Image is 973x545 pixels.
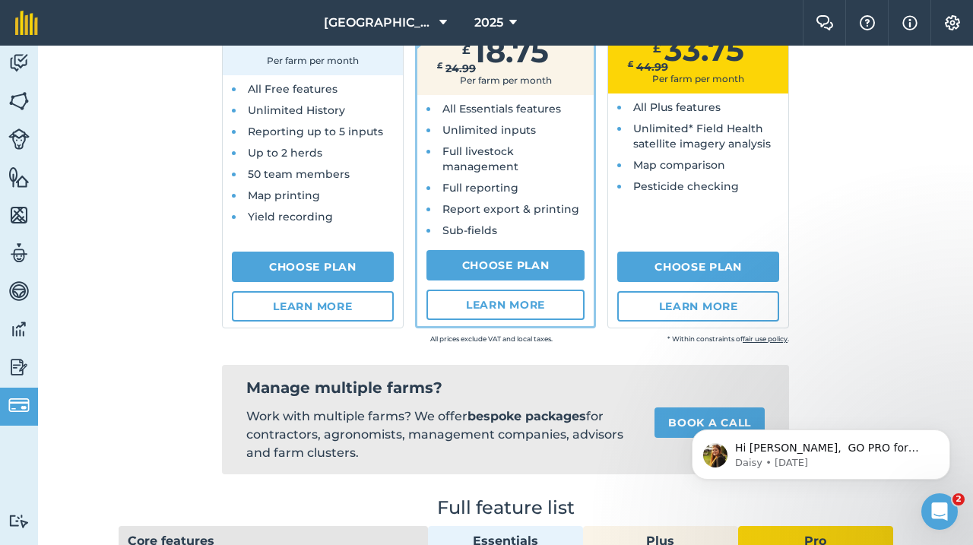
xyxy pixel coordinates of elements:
sup: £ [437,60,442,71]
sup: £ [628,59,633,69]
a: Learn more [426,290,585,320]
span: Unlimited History [248,103,345,117]
img: A question mark icon [858,15,876,30]
img: svg+xml;base64,PD94bWwgdmVyc2lvbj0iMS4wIiBlbmNvZGluZz0idXRmLTgiPz4KPCEtLSBHZW5lcmF0b3I6IEFkb2JlIE... [8,514,30,528]
span: Sub-fields [442,223,497,237]
span: Pesticide checking [633,179,739,193]
img: A cog icon [943,15,962,30]
img: svg+xml;base64,PHN2ZyB4bWxucz0iaHR0cDovL3d3dy53My5vcmcvMjAwMC9zdmciIHdpZHRoPSI1NiIgaGVpZ2h0PSI2MC... [8,90,30,112]
span: £ [653,41,661,55]
span: 50 team members [248,167,350,181]
a: fair use policy [743,334,788,343]
img: svg+xml;base64,PHN2ZyB4bWxucz0iaHR0cDovL3d3dy53My5vcmcvMjAwMC9zdmciIHdpZHRoPSI1NiIgaGVpZ2h0PSI2MC... [8,204,30,227]
span: Report export & printing [442,202,579,216]
span: All Free features [248,82,338,96]
img: svg+xml;base64,PD94bWwgdmVyc2lvbj0iMS4wIiBlbmNvZGluZz0idXRmLTgiPz4KPCEtLSBHZW5lcmF0b3I6IEFkb2JlIE... [8,394,30,416]
img: svg+xml;base64,PD94bWwgdmVyc2lvbj0iMS4wIiBlbmNvZGluZz0idXRmLTgiPz4KPCEtLSBHZW5lcmF0b3I6IEFkb2JlIE... [8,242,30,265]
span: Unlimited* Field Health satellite imagery analysis [633,122,771,151]
span: Up to 2 herds [248,146,322,160]
h2: Full feature list [119,499,893,517]
span: All Essentials features [442,102,561,116]
img: svg+xml;base64,PD94bWwgdmVyc2lvbj0iMS4wIiBlbmNvZGluZz0idXRmLTgiPz4KPCEtLSBHZW5lcmF0b3I6IEFkb2JlIE... [8,52,30,74]
img: svg+xml;base64,PD94bWwgdmVyc2lvbj0iMS4wIiBlbmNvZGluZz0idXRmLTgiPz4KPCEtLSBHZW5lcmF0b3I6IEFkb2JlIE... [8,318,30,341]
span: Per farm per month [652,73,744,84]
span: 2 [952,493,965,505]
img: svg+xml;base64,PD94bWwgdmVyc2lvbj0iMS4wIiBlbmNvZGluZz0idXRmLTgiPz4KPCEtLSBHZW5lcmF0b3I6IEFkb2JlIE... [8,128,30,150]
span: £ [462,43,471,57]
span: Per farm per month [460,74,552,86]
a: Choose Plan [232,252,394,282]
span: 2025 [474,14,503,32]
span: Reporting up to 5 inputs [248,125,383,138]
p: Work with multiple farms? We offer for contractors, agronomists, management companies, advisors a... [246,407,630,462]
a: Choose Plan [426,250,585,280]
small: * Within constraints of . [553,331,789,347]
span: Per farm per month [267,55,359,66]
img: svg+xml;base64,PD94bWwgdmVyc2lvbj0iMS4wIiBlbmNvZGluZz0idXRmLTgiPz4KPCEtLSBHZW5lcmF0b3I6IEFkb2JlIE... [8,356,30,379]
img: svg+xml;base64,PHN2ZyB4bWxucz0iaHR0cDovL3d3dy53My5vcmcvMjAwMC9zdmciIHdpZHRoPSIxNyIgaGVpZ2h0PSIxNy... [902,14,918,32]
img: svg+xml;base64,PD94bWwgdmVyc2lvbj0iMS4wIiBlbmNvZGluZz0idXRmLTgiPz4KPCEtLSBHZW5lcmF0b3I6IEFkb2JlIE... [8,280,30,303]
strong: bespoke packages [467,409,586,423]
h2: Manage multiple farms? [246,377,765,398]
iframe: Intercom live chat [921,493,958,530]
span: [GEOGRAPHIC_DATA] [324,14,433,32]
span: 44.99 [636,60,668,74]
a: Learn more [232,291,394,322]
span: Map comparison [633,158,725,172]
img: svg+xml;base64,PHN2ZyB4bWxucz0iaHR0cDovL3d3dy53My5vcmcvMjAwMC9zdmciIHdpZHRoPSI1NiIgaGVpZ2h0PSI2MC... [8,166,30,189]
img: fieldmargin Logo [15,11,38,35]
a: Choose Plan [617,252,779,282]
iframe: Intercom notifications message [669,398,973,504]
small: All prices exclude VAT and local taxes. [316,331,553,347]
img: Two speech bubbles overlapping with the left bubble in the forefront [816,15,834,30]
span: Yield recording [248,210,333,223]
span: 18.75 [474,33,549,70]
span: Full livestock management [442,144,518,173]
span: 33.75 [664,31,744,68]
span: 24.99 [445,62,476,75]
span: Full reporting [442,181,518,195]
span: Unlimited inputs [442,123,536,137]
span: All Plus features [633,100,721,114]
a: Book a call [654,407,765,438]
a: Learn more [617,291,779,322]
span: Map printing [248,189,320,202]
